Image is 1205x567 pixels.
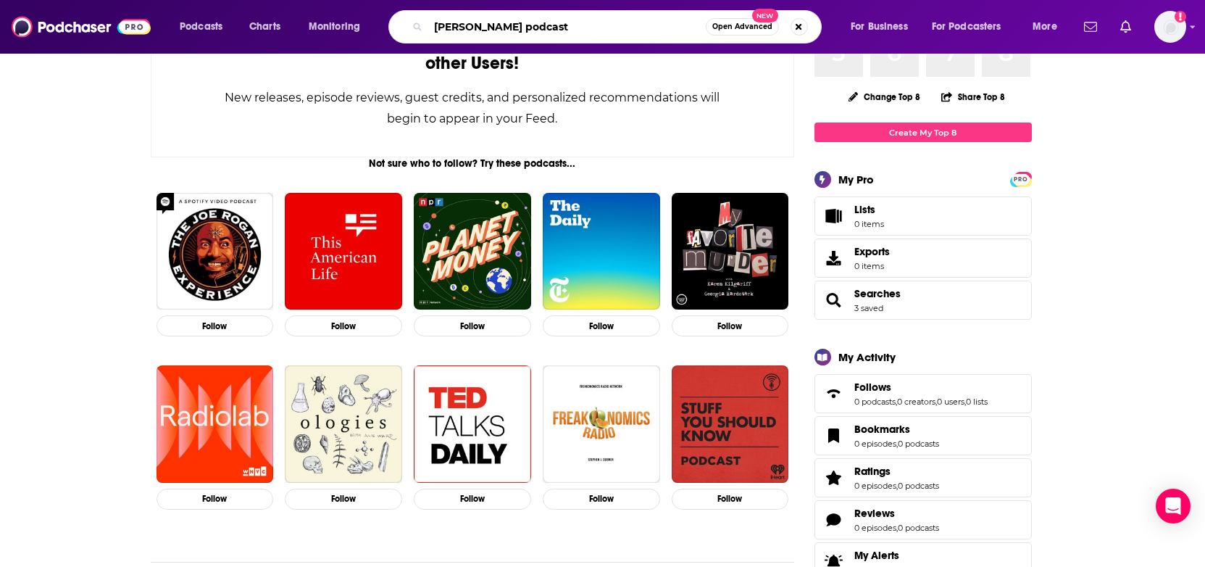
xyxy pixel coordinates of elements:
button: Follow [672,315,789,336]
button: open menu [170,15,241,38]
a: Reviews [854,507,939,520]
span: Ratings [854,465,891,478]
a: Reviews [820,510,848,530]
a: Create My Top 8 [814,123,1032,142]
button: Open AdvancedNew [706,18,779,36]
span: Open Advanced [712,23,772,30]
span: Follows [814,374,1032,413]
button: Follow [285,315,402,336]
img: The Daily [543,193,660,310]
a: Searches [820,290,848,310]
button: Show profile menu [1154,11,1186,43]
button: Follow [157,489,274,510]
span: Exports [854,245,890,258]
img: Ologies with Alie Ward [285,365,402,483]
img: The Joe Rogan Experience [157,193,274,310]
a: 0 podcasts [898,439,939,449]
span: For Podcasters [932,17,1001,37]
a: Follows [820,384,848,404]
img: My Favorite Murder with Karen Kilgariff and Georgia Hardstark [672,193,789,310]
a: 0 lists [966,397,988,407]
div: Search podcasts, credits, & more... [402,10,835,44]
span: More [1033,17,1057,37]
span: , [896,439,898,449]
a: PRO [1012,173,1030,184]
button: open menu [1022,15,1075,38]
a: 0 podcasts [854,397,896,407]
span: Monitoring [309,17,360,37]
button: open menu [841,15,926,38]
span: Follows [854,381,891,394]
span: New [752,9,778,22]
div: My Pro [838,173,874,186]
span: Reviews [814,500,1032,539]
span: My Alerts [854,549,899,562]
button: Share Top 8 [941,83,1006,111]
span: , [896,397,897,407]
input: Search podcasts, credits, & more... [428,15,706,38]
span: 0 items [854,261,890,271]
span: Bookmarks [854,423,910,436]
a: 0 episodes [854,523,896,533]
a: Searches [854,287,901,300]
img: Podchaser - Follow, Share and Rate Podcasts [12,13,151,41]
button: Follow [157,315,274,336]
a: Bookmarks [854,423,939,436]
a: Lists [814,196,1032,236]
div: My Activity [838,350,896,364]
span: PRO [1012,174,1030,185]
span: Exports [820,248,848,268]
a: Show notifications dropdown [1114,15,1137,39]
a: Charts [240,15,289,38]
span: Lists [854,203,875,216]
div: New releases, episode reviews, guest credits, and personalized recommendations will begin to appe... [224,87,722,129]
button: Change Top 8 [840,88,930,106]
img: User Profile [1154,11,1186,43]
a: 0 episodes [854,439,896,449]
span: , [896,523,898,533]
a: Bookmarks [820,426,848,446]
button: Follow [285,489,402,510]
a: 0 podcasts [898,523,939,533]
img: Planet Money [414,193,531,310]
span: Podcasts [180,17,222,37]
img: Radiolab [157,365,274,483]
a: Show notifications dropdown [1078,15,1103,39]
span: , [964,397,966,407]
span: Searches [814,281,1032,320]
a: Follows [854,381,988,394]
button: Follow [414,315,531,336]
div: Not sure who to follow? Try these podcasts... [151,157,795,170]
button: Follow [672,489,789,510]
img: TED Talks Daily [414,365,531,483]
a: Freakonomics Radio [543,365,660,483]
span: Logged in as lcohen [1154,11,1186,43]
a: 3 saved [854,303,883,313]
button: Follow [543,489,660,510]
span: , [935,397,937,407]
img: This American Life [285,193,402,310]
span: Lists [854,203,884,216]
a: 0 creators [897,397,935,407]
span: , [896,481,898,491]
span: 0 items [854,219,884,229]
img: Stuff You Should Know [672,365,789,483]
a: Ratings [820,468,848,488]
button: open menu [299,15,379,38]
a: 0 episodes [854,481,896,491]
span: Lists [820,206,848,226]
span: Ratings [814,458,1032,497]
svg: Add a profile image [1175,11,1186,22]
